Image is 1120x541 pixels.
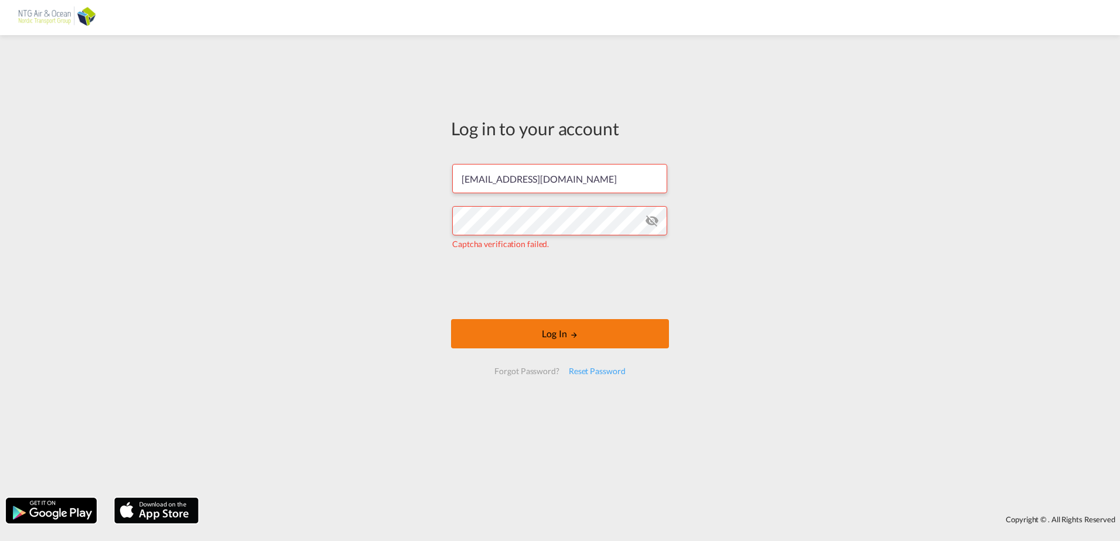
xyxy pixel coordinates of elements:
[5,497,98,525] img: google.png
[113,497,200,525] img: apple.png
[451,319,669,348] button: LOGIN
[452,239,549,249] span: Captcha verification failed.
[645,214,659,228] md-icon: icon-eye-off
[451,116,669,141] div: Log in to your account
[18,5,97,31] img: af31b1c0b01f11ecbc353f8e72265e29.png
[564,361,630,382] div: Reset Password
[452,164,667,193] input: Enter email/phone number
[204,509,1120,529] div: Copyright © . All Rights Reserved
[471,262,649,307] iframe: reCAPTCHA
[490,361,564,382] div: Forgot Password?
